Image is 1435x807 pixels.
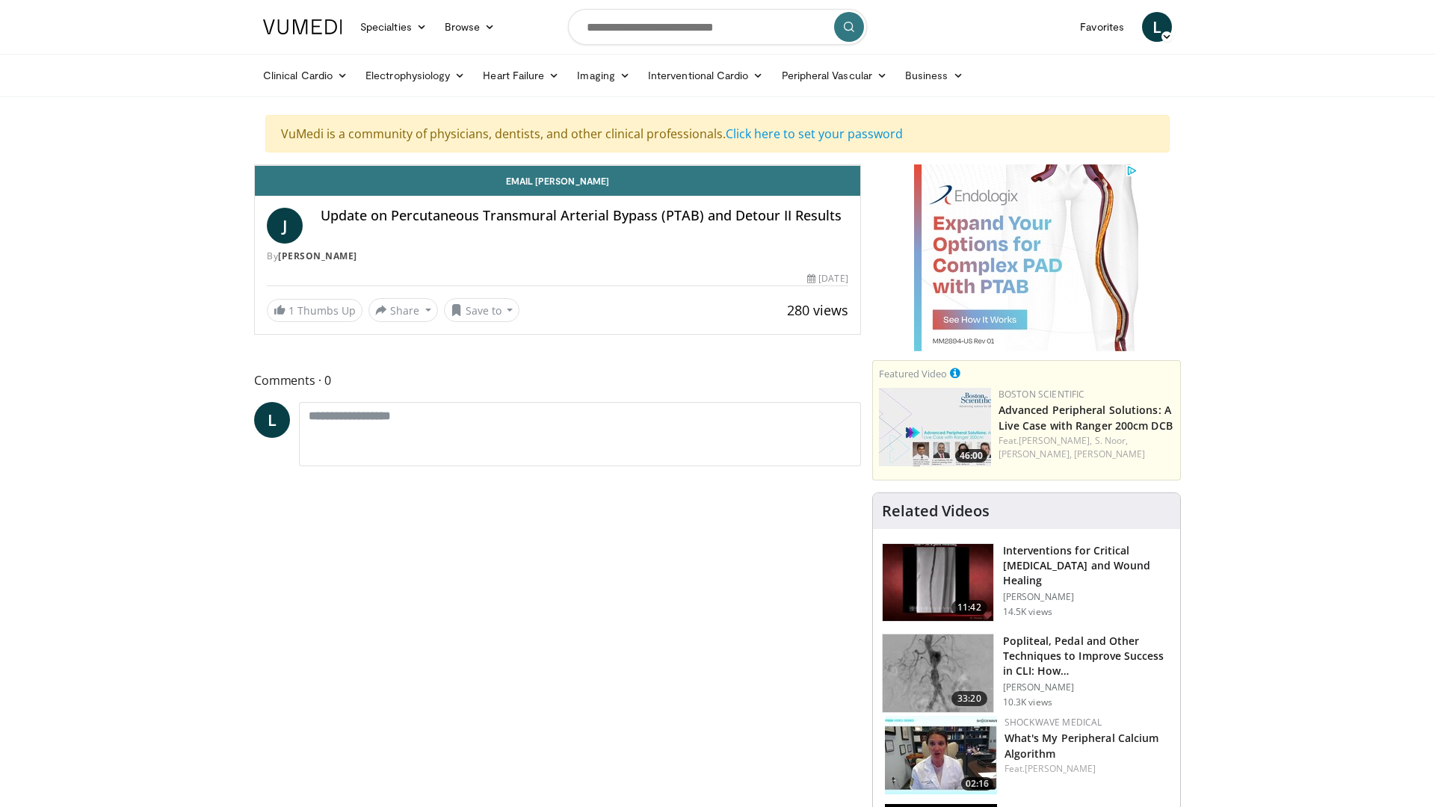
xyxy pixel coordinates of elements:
div: [DATE] [807,272,848,285]
div: Feat. [1004,762,1168,776]
h3: Popliteal, Pedal and Other Techniques to Improve Success in CLI: How… [1003,634,1171,678]
span: 33:20 [951,691,987,706]
p: 14.5K views [1003,606,1052,618]
img: T6d-rUZNqcn4uJqH4xMDoxOjBrO-I4W8.150x105_q85_crop-smart_upscale.jpg [883,634,993,712]
a: Click here to set your password [726,126,903,142]
div: VuMedi is a community of physicians, dentists, and other clinical professionals. [265,115,1170,152]
span: 46:00 [955,449,987,463]
a: Shockwave Medical [1004,716,1102,729]
a: Peripheral Vascular [773,61,896,90]
a: L [1142,12,1172,42]
iframe: Advertisement [914,164,1138,351]
input: Search topics, interventions [568,9,867,45]
a: [PERSON_NAME], [999,448,1072,460]
a: Imaging [568,61,639,90]
a: J [267,208,303,244]
a: 11:42 Interventions for Critical [MEDICAL_DATA] and Wound Healing [PERSON_NAME] 14.5K views [882,543,1171,622]
button: Share [368,298,438,322]
a: Advanced Peripheral Solutions: A Live Case with Ranger 200cm DCB [999,403,1173,433]
a: [PERSON_NAME] [1074,448,1145,460]
img: 243716_0000_1.png.150x105_q85_crop-smart_upscale.jpg [883,544,993,622]
span: 280 views [787,301,848,319]
h4: Related Videos [882,502,990,520]
small: Featured Video [879,367,947,380]
span: 11:42 [951,600,987,615]
a: L [254,402,290,438]
a: S. Noor, [1095,434,1129,447]
a: [PERSON_NAME], [1019,434,1092,447]
span: 1 [288,303,294,318]
a: Favorites [1071,12,1133,42]
a: Heart Failure [474,61,568,90]
div: By [267,250,848,263]
img: af9da20d-90cf-472d-9687-4c089bf26c94.150x105_q85_crop-smart_upscale.jpg [879,388,991,466]
a: 33:20 Popliteal, Pedal and Other Techniques to Improve Success in CLI: How… [PERSON_NAME] 10.3K v... [882,634,1171,713]
a: 1 Thumbs Up [267,299,362,322]
h4: Update on Percutaneous Transmural Arterial Bypass (PTAB) and Detour II Results [321,208,848,224]
a: Interventional Cardio [639,61,773,90]
p: 10.3K views [1003,696,1052,708]
a: What's My Peripheral Calcium Algorithm [1004,731,1159,761]
a: Browse [436,12,504,42]
a: Specialties [351,12,436,42]
h3: Interventions for Critical [MEDICAL_DATA] and Wound Healing [1003,543,1171,588]
button: Save to [444,298,520,322]
a: [PERSON_NAME] [278,250,357,262]
video-js: Video Player [255,165,860,166]
span: 02:16 [961,777,993,791]
a: Clinical Cardio [254,61,357,90]
img: VuMedi Logo [263,19,342,34]
a: Boston Scientific [999,388,1085,401]
a: Email [PERSON_NAME] [255,166,860,196]
img: c8f46e6e-f21c-4b6e-97b9-9c3ec90914eb.150x105_q85_crop-smart_upscale.jpg [885,716,997,794]
a: Business [896,61,972,90]
a: 46:00 [879,388,991,466]
a: [PERSON_NAME] [1025,762,1096,775]
p: [PERSON_NAME] [1003,681,1171,693]
div: Feat. [999,434,1174,461]
p: [PERSON_NAME] [1003,591,1171,603]
span: Comments 0 [254,371,861,390]
a: Electrophysiology [357,61,474,90]
a: 02:16 [885,716,997,794]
